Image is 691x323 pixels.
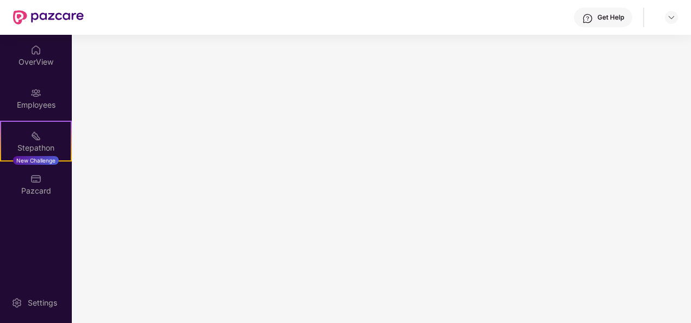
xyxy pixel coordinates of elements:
[11,297,22,308] img: svg+xml;base64,PHN2ZyBpZD0iU2V0dGluZy0yMHgyMCIgeG1sbnM9Imh0dHA6Ly93d3cudzMub3JnLzIwMDAvc3ZnIiB3aW...
[24,297,60,308] div: Settings
[13,10,84,24] img: New Pazcare Logo
[13,156,59,165] div: New Challenge
[667,13,676,22] img: svg+xml;base64,PHN2ZyBpZD0iRHJvcGRvd24tMzJ4MzIiIHhtbG5zPSJodHRwOi8vd3d3LnczLm9yZy8yMDAwL3N2ZyIgd2...
[30,131,41,141] img: svg+xml;base64,PHN2ZyB4bWxucz0iaHR0cDovL3d3dy53My5vcmcvMjAwMC9zdmciIHdpZHRoPSIyMSIgaGVpZ2h0PSIyMC...
[582,13,593,24] img: svg+xml;base64,PHN2ZyBpZD0iSGVscC0zMngzMiIgeG1sbnM9Imh0dHA6Ly93d3cudzMub3JnLzIwMDAvc3ZnIiB3aWR0aD...
[597,13,624,22] div: Get Help
[1,142,71,153] div: Stepathon
[30,173,41,184] img: svg+xml;base64,PHN2ZyBpZD0iUGF6Y2FyZCIgeG1sbnM9Imh0dHA6Ly93d3cudzMub3JnLzIwMDAvc3ZnIiB3aWR0aD0iMj...
[30,45,41,55] img: svg+xml;base64,PHN2ZyBpZD0iSG9tZSIgeG1sbnM9Imh0dHA6Ly93d3cudzMub3JnLzIwMDAvc3ZnIiB3aWR0aD0iMjAiIG...
[30,88,41,98] img: svg+xml;base64,PHN2ZyBpZD0iRW1wbG95ZWVzIiB4bWxucz0iaHR0cDovL3d3dy53My5vcmcvMjAwMC9zdmciIHdpZHRoPS...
